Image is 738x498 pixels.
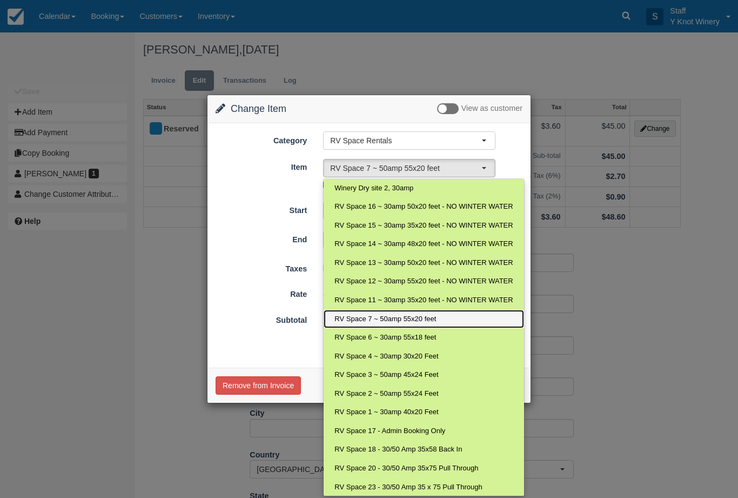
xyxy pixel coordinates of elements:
[334,407,438,417] span: RV Space 1 ~ 30amp 40x20 Feet
[334,351,438,362] span: RV Space 4 ~ 30amp 30x20 Feet
[334,333,436,343] span: RV Space 6 ~ 30amp 55x18 feet
[334,370,438,380] span: RV Space 3 ~ 50amp 45x24 Feet
[334,258,513,268] span: RV Space 13 ~ 30amp 50x20 feet - NO WINTER WATER
[334,463,478,474] span: RV Space 20 - 30/50 Amp 35x75 Pull Through
[334,276,513,287] span: RV Space 12 ~ 30amp 55x20 feet - NO WINTER WATER
[334,314,436,324] span: RV Space 7 ~ 50amp 55x20 feet
[334,295,513,306] span: RV Space 11 ~ 30amp 35x20 feet - NO WINTER WATER
[334,444,462,455] span: RV Space 18 - 30/50 Amp 35x58 Back In
[334,482,482,493] span: RV Space 23 - 30/50 Amp 35 x 75 Pull Through
[334,221,513,231] span: RV Space 15 ~ 30amp 35x20 feet - NO WINTER WATER
[334,389,438,399] span: RV Space 2 ~ 50amp 55x24 Feet
[334,202,513,212] span: RV Space 16 ~ 30amp 50x20 feet - NO WINTER WATER
[334,239,513,249] span: RV Space 14 ~ 30amp 48x20 feet - NO WINTER WATER
[334,183,413,194] span: Winery Dry site 2, 30amp
[334,426,445,436] span: RV Space 17 - Admin Booking Only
